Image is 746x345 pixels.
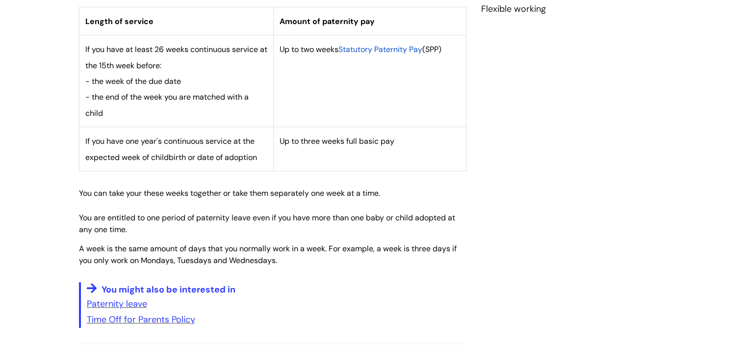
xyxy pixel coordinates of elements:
span: Amount of paternity pay [280,16,375,27]
span: A week is the same amount of days that you normally work in a week. For example, a week is three ... [79,243,457,266]
a: Time Off for Parents Policy [87,314,195,325]
span: Up to three weeks full basic pay [280,136,394,146]
span: You can take your these weeks together or take them separately one week at a time. [79,188,380,198]
span: If you have one year's continuous service at the expected week of childbirth or date of adoption [85,136,257,162]
span: (SPP) [422,44,441,54]
span: You are entitled to one period of paternity leave even if you have more than one baby or child ad... [79,212,455,235]
a: Statutory Paternity Pay [338,44,422,54]
span: - the week of the due date [85,76,181,86]
a: Flexible working [481,3,546,16]
a: Paternity leave [87,298,147,310]
span: If you have at least 26 weeks continuous service at the 15th week before: [85,44,267,70]
span: Length of service [85,16,154,27]
span: Up to two weeks [280,44,338,54]
span: You might also be interested in [102,284,235,295]
span: - the end of the week you are matched with a child [85,92,249,118]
